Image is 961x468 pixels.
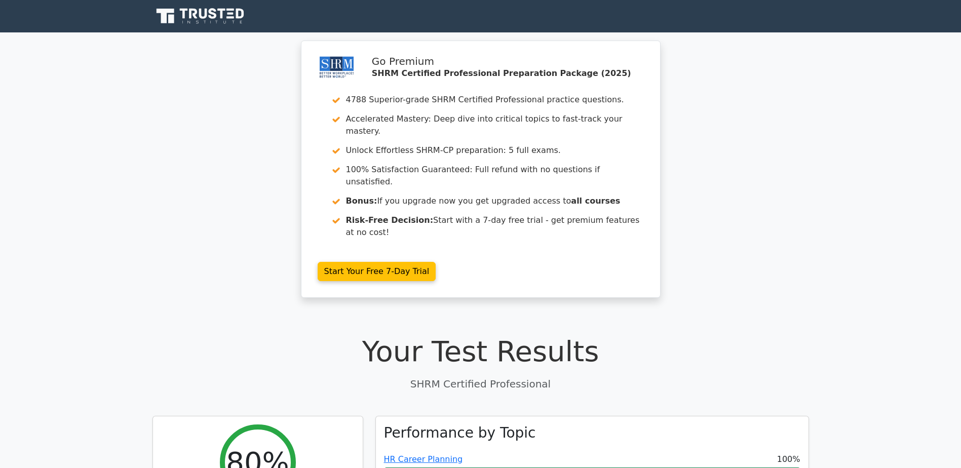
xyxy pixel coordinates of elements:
[384,424,536,442] h3: Performance by Topic
[152,376,809,392] p: SHRM Certified Professional
[318,262,436,281] a: Start Your Free 7-Day Trial
[777,453,800,465] span: 100%
[384,454,463,464] a: HR Career Planning
[152,334,809,368] h1: Your Test Results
